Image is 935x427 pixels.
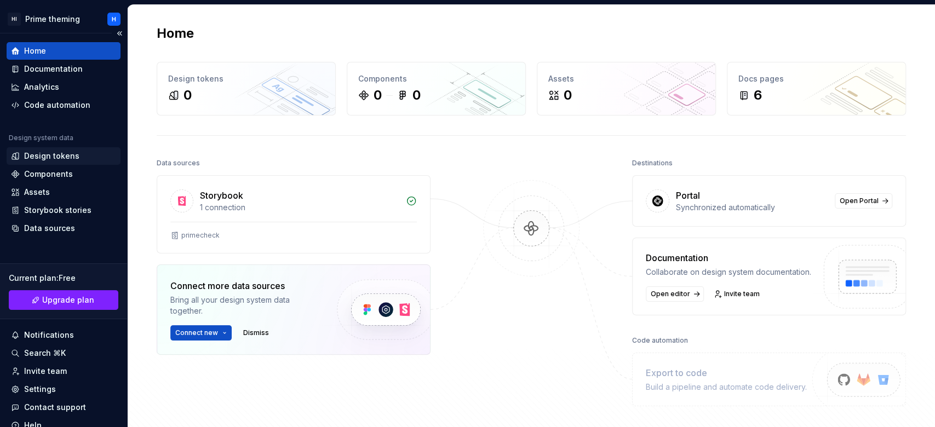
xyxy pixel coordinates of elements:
div: Search ⌘K [24,348,66,359]
div: H [112,15,116,24]
div: Design tokens [168,73,324,84]
a: Data sources [7,220,121,237]
div: Documentation [24,64,83,74]
span: Open Portal [840,197,879,205]
span: Invite team [724,290,760,298]
a: Design tokens0 [157,62,336,116]
div: Analytics [24,82,59,93]
a: Storybook1 connectionprimecheck [157,175,431,253]
div: Components [358,73,514,84]
div: Destinations [632,155,673,171]
div: Docs pages [738,73,894,84]
div: Current plan : Free [9,273,118,284]
div: 0 [374,86,382,104]
a: Invite team [7,362,121,380]
a: Open Portal [835,193,892,209]
a: Assets [7,183,121,201]
button: Collapse sidebar [112,26,127,41]
span: Upgrade plan [42,295,94,305]
div: primecheck [181,231,220,240]
div: Storybook stories [24,205,91,216]
div: Assets [548,73,704,84]
div: Code automation [24,100,90,111]
span: Connect new [175,328,218,337]
a: Analytics [7,78,121,96]
div: Notifications [24,330,74,341]
a: Storybook stories [7,201,121,219]
div: Home [24,45,46,56]
div: Invite team [24,366,67,377]
div: Documentation [646,251,811,264]
div: 0 [412,86,421,104]
div: Design system data [9,134,73,142]
div: Collaborate on design system documentation. [646,267,811,278]
div: Code automation [632,333,688,348]
a: Assets0 [537,62,716,116]
button: Contact support [7,399,121,416]
button: Notifications [7,326,121,344]
a: Components00 [347,62,526,116]
button: HIPrime themingH [2,7,125,31]
a: Upgrade plan [9,290,118,310]
div: Prime theming [25,14,80,25]
div: 6 [754,86,762,104]
div: Components [24,169,73,180]
div: Build a pipeline and automate code delivery. [646,382,807,393]
div: Connect more data sources [170,279,318,292]
div: Assets [24,187,50,198]
a: Open editor [646,286,704,302]
div: Data sources [157,155,200,171]
a: Invite team [710,286,765,302]
button: Connect new [170,325,232,341]
button: Search ⌘K [7,344,121,362]
div: Data sources [24,223,75,234]
a: Components [7,165,121,183]
div: Design tokens [24,151,79,161]
div: 0 [183,86,192,104]
span: Open editor [651,290,690,298]
div: Storybook [200,189,243,202]
div: Contact support [24,402,86,413]
div: Synchronized automatically [676,202,828,213]
div: Bring all your design system data together. [170,295,318,316]
span: Dismiss [243,328,269,337]
h2: Home [157,25,194,42]
button: Dismiss [238,325,274,341]
div: HI [8,13,21,26]
a: Home [7,42,121,60]
div: Portal [676,189,700,202]
div: 0 [564,86,572,104]
a: Design tokens [7,147,121,165]
a: Settings [7,380,121,398]
a: Docs pages6 [727,62,906,116]
a: Documentation [7,60,121,78]
div: Settings [24,384,56,395]
div: 1 connection [200,202,399,213]
a: Code automation [7,96,121,114]
div: Export to code [646,366,807,379]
